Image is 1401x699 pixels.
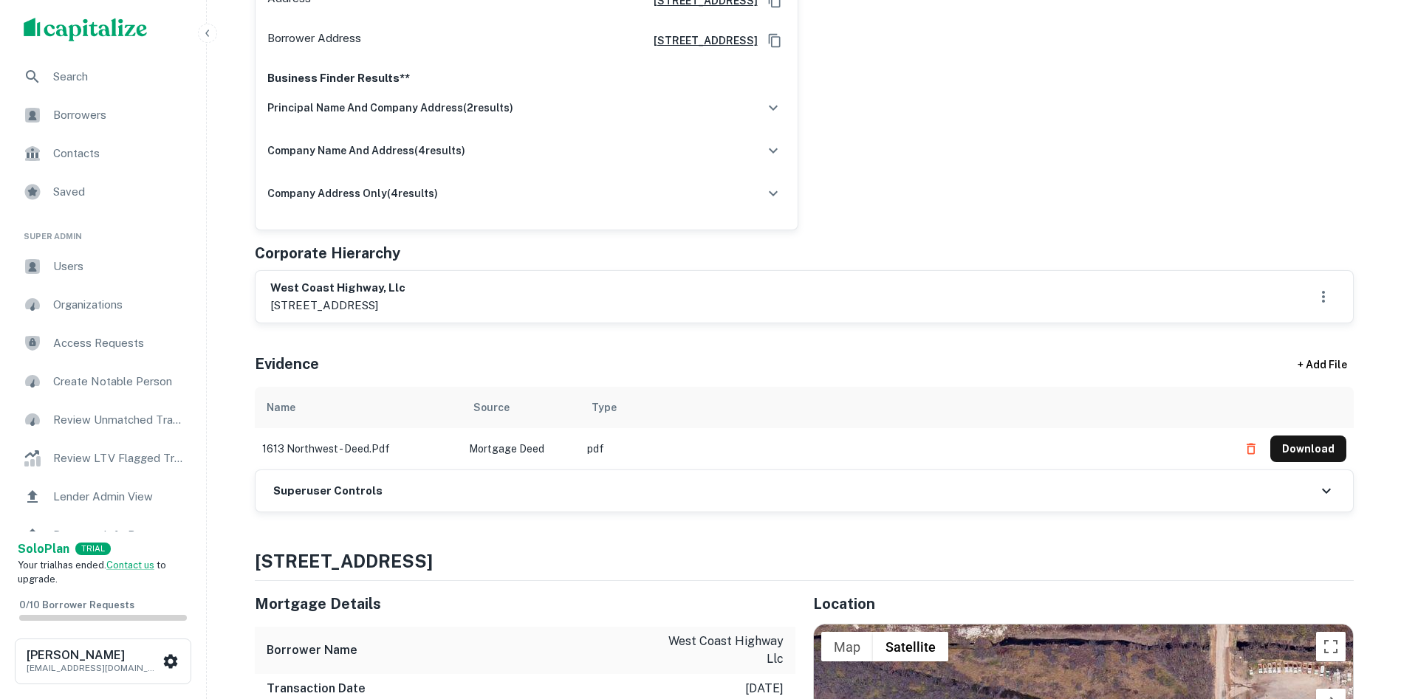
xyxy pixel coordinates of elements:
p: [STREET_ADDRESS] [270,297,405,314]
a: Borrowers [12,97,194,133]
a: Contacts [12,136,194,171]
a: Review Unmatched Transactions [12,402,194,438]
h6: company address only ( 4 results) [267,185,438,202]
button: Toggle fullscreen view [1316,632,1346,661]
img: capitalize-logo.png [24,18,148,41]
li: Super Admin [12,213,194,249]
span: Review LTV Flagged Transactions [53,450,185,467]
p: [DATE] [745,680,784,698]
a: [STREET_ADDRESS] [642,32,758,49]
span: Access Requests [53,334,185,352]
a: Contact us [106,559,154,571]
h6: Transaction Date [267,680,366,698]
div: Type [592,399,617,416]
button: [PERSON_NAME][EMAIL_ADDRESS][DOMAIN_NAME] [15,638,191,684]
p: Business Finder Results** [267,69,786,87]
h6: Superuser Controls [273,483,383,500]
h6: company name and address ( 4 results) [267,142,465,159]
h6: principal name and company address ( 2 results) [267,100,513,116]
p: Borrower Address [267,30,361,52]
h4: [STREET_ADDRESS] [255,548,1354,574]
strong: Solo Plan [18,542,69,556]
a: Review LTV Flagged Transactions [12,441,194,476]
p: west coast highway llc [651,633,784,668]
div: Source [473,399,510,416]
div: scrollable content [255,387,1354,469]
td: 1613 northwest - deed.pdf [255,428,462,469]
p: [EMAIL_ADDRESS][DOMAIN_NAME] [27,661,160,675]
span: Borrower Info Requests [53,526,185,544]
a: Lender Admin View [12,479,194,514]
td: pdf [580,428,1230,469]
iframe: Chat Widget [1327,581,1401,652]
div: Name [267,399,295,416]
div: TRIAL [75,543,111,555]
button: Download [1270,435,1346,462]
span: Borrowers [53,106,185,124]
a: Access Requests [12,326,194,361]
button: Copy Address [764,30,786,52]
h5: Corporate Hierarchy [255,242,400,264]
a: Users [12,249,194,284]
span: Contacts [53,145,185,162]
span: Lender Admin View [53,488,185,506]
span: Search [53,68,185,86]
td: Mortgage Deed [462,428,580,469]
span: Your trial has ended. to upgrade. [18,559,166,585]
span: Saved [53,183,185,201]
a: Create Notable Person [12,364,194,399]
span: Users [53,258,185,275]
h5: Location [813,593,1354,615]
a: Organizations [12,287,194,323]
th: Name [255,387,462,428]
a: Borrower Info Requests [12,517,194,553]
th: Source [462,387,580,428]
a: Search [12,59,194,94]
span: Create Notable Person [53,373,185,390]
button: Show street map [821,632,873,661]
h6: west coast highway, llc [270,280,405,297]
h6: Borrower Name [267,641,357,659]
a: Saved [12,174,194,210]
h5: Evidence [255,353,319,375]
span: Review Unmatched Transactions [53,411,185,429]
th: Type [580,387,1230,428]
h6: [PERSON_NAME] [27,650,160,661]
div: + Add File [1271,351,1374,378]
a: SoloPlan [18,540,69,558]
span: 0 / 10 Borrower Requests [19,599,134,610]
button: Show satellite imagery [873,632,948,661]
span: Organizations [53,296,185,314]
button: Delete file [1238,437,1264,461]
h5: Mortgage Details [255,593,795,615]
